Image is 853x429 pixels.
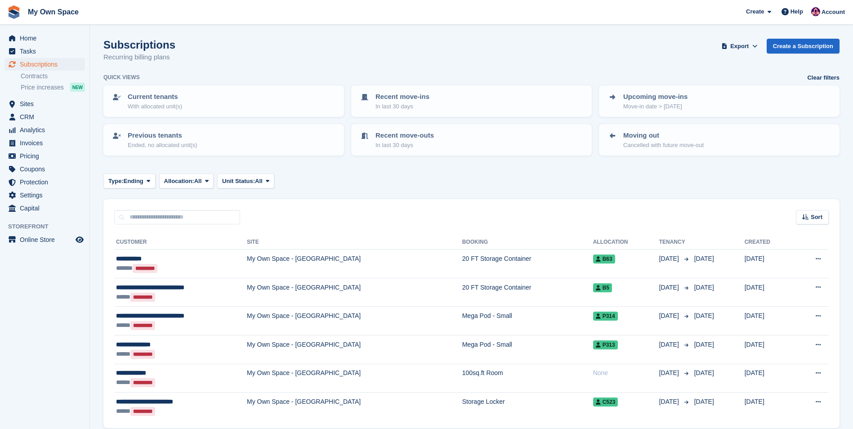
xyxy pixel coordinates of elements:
span: All [255,177,263,186]
button: Unit Status: All [217,174,274,188]
span: [DATE] [694,341,714,348]
th: Created [745,235,793,250]
span: [DATE] [694,398,714,405]
span: Sort [811,213,822,222]
a: menu [4,45,85,58]
span: [DATE] [659,368,681,378]
p: Current tenants [128,92,182,102]
span: Sites [20,98,74,110]
a: Create a Subscription [767,39,840,54]
a: Clear filters [807,73,840,82]
span: [DATE] [659,283,681,292]
th: Site [247,235,462,250]
span: Price increases [21,83,64,92]
span: Analytics [20,124,74,136]
span: Protection [20,176,74,188]
h6: Quick views [103,73,140,81]
th: Booking [462,235,593,250]
div: None [593,368,659,378]
a: Previous tenants Ended, no allocated unit(s) [104,125,343,155]
p: Recent move-ins [375,92,429,102]
th: Tenancy [659,235,691,250]
a: menu [4,150,85,162]
p: With allocated unit(s) [128,102,182,111]
button: Allocation: All [159,174,214,188]
th: Allocation [593,235,659,250]
span: Type: [108,177,124,186]
p: Previous tenants [128,130,197,141]
td: 100sq.ft Room [462,364,593,393]
p: Ended, no allocated unit(s) [128,141,197,150]
td: 20 FT Storage Container [462,278,593,307]
td: Storage Locker [462,393,593,421]
a: Preview store [74,234,85,245]
a: My Own Space [24,4,82,19]
p: In last 30 days [375,102,429,111]
td: My Own Space - [GEOGRAPHIC_DATA] [247,307,462,335]
a: menu [4,32,85,45]
span: P313 [593,340,618,349]
a: Recent move-outs In last 30 days [352,125,591,155]
span: [DATE] [694,312,714,319]
a: menu [4,137,85,149]
img: stora-icon-8386f47178a22dfd0bd8f6a31ec36ba5ce8667c1dd55bd0f319d3a0aa187defe.svg [7,5,21,19]
td: [DATE] [745,250,793,278]
td: [DATE] [745,278,793,307]
span: C523 [593,398,618,407]
p: Upcoming move-ins [623,92,688,102]
span: Home [20,32,74,45]
img: Sergio Tartaglia [811,7,820,16]
a: Upcoming move-ins Move-in date > [DATE] [600,86,839,116]
td: My Own Space - [GEOGRAPHIC_DATA] [247,250,462,278]
a: menu [4,189,85,201]
span: Allocation: [164,177,194,186]
a: Moving out Cancelled with future move-out [600,125,839,155]
span: [DATE] [694,255,714,262]
a: menu [4,176,85,188]
div: NEW [70,83,85,92]
td: 20 FT Storage Container [462,250,593,278]
td: My Own Space - [GEOGRAPHIC_DATA] [247,335,462,364]
th: Customer [114,235,247,250]
span: Invoices [20,137,74,149]
span: Storefront [8,222,89,231]
span: Help [790,7,803,16]
a: menu [4,124,85,136]
td: My Own Space - [GEOGRAPHIC_DATA] [247,364,462,393]
a: menu [4,233,85,246]
button: Type: Ending [103,174,156,188]
span: CRM [20,111,74,123]
td: Mega Pod - Small [462,335,593,364]
span: Ending [124,177,143,186]
a: Contracts [21,72,85,80]
span: Create [746,7,764,16]
p: Recent move-outs [375,130,434,141]
span: [DATE] [659,340,681,349]
span: [DATE] [659,397,681,407]
span: [DATE] [694,284,714,291]
td: [DATE] [745,335,793,364]
span: Export [730,42,749,51]
span: Coupons [20,163,74,175]
p: Move-in date > [DATE] [623,102,688,111]
a: menu [4,58,85,71]
span: Tasks [20,45,74,58]
span: Account [822,8,845,17]
a: menu [4,111,85,123]
td: My Own Space - [GEOGRAPHIC_DATA] [247,393,462,421]
span: Capital [20,202,74,214]
span: [DATE] [659,311,681,321]
a: Recent move-ins In last 30 days [352,86,591,116]
span: Settings [20,189,74,201]
span: B5 [593,283,612,292]
a: Price increases NEW [21,82,85,92]
span: Unit Status: [222,177,255,186]
span: Subscriptions [20,58,74,71]
span: All [194,177,202,186]
span: P314 [593,312,618,321]
p: Moving out [623,130,704,141]
td: [DATE] [745,307,793,335]
span: B63 [593,255,615,264]
p: In last 30 days [375,141,434,150]
p: Cancelled with future move-out [623,141,704,150]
